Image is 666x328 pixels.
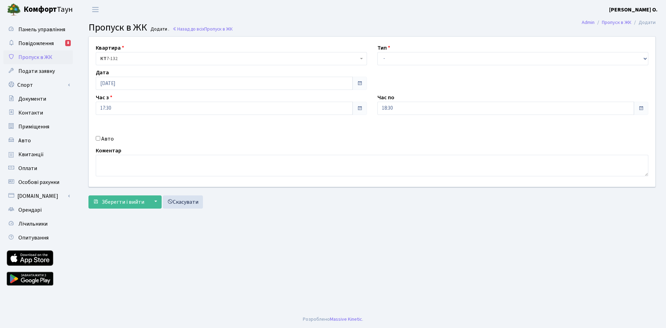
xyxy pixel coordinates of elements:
[24,4,73,16] span: Таун
[88,20,147,34] span: Пропуск в ЖК
[18,67,55,75] span: Подати заявку
[163,195,203,209] a: Скасувати
[18,26,65,33] span: Панель управління
[377,44,390,52] label: Тип
[65,40,71,46] div: 8
[3,134,73,148] a: Авто
[3,203,73,217] a: Орендарі
[3,92,73,106] a: Документи
[100,55,106,62] b: КТ
[96,68,109,77] label: Дата
[3,50,73,64] a: Пропуск в ЖК
[3,64,73,78] a: Подати заявку
[18,165,37,172] span: Оплати
[3,175,73,189] a: Особові рахунки
[18,206,42,214] span: Орендарі
[602,19,631,26] a: Пропуск в ЖК
[18,40,54,47] span: Повідомлення
[3,148,73,161] a: Квитанції
[96,146,121,155] label: Коментар
[102,198,144,206] span: Зберегти і вийти
[18,123,49,131] span: Приміщення
[87,4,104,15] button: Переключити навігацію
[149,26,169,32] small: Додати .
[101,135,114,143] label: Авто
[172,26,233,32] a: Назад до всіхПропуск в ЖК
[100,55,358,62] span: <b>КТ</b>&nbsp;&nbsp;&nbsp;&nbsp;7-132
[3,217,73,231] a: Лічильники
[7,3,21,17] img: logo.png
[18,137,31,144] span: Авто
[18,95,46,103] span: Документи
[582,19,595,26] a: Admin
[377,93,394,102] label: Час по
[609,6,658,14] a: [PERSON_NAME] О.
[3,120,73,134] a: Приміщення
[3,231,73,245] a: Опитування
[3,23,73,36] a: Панель управління
[303,316,363,323] div: Розроблено .
[18,53,52,61] span: Пропуск в ЖК
[631,19,656,26] li: Додати
[88,195,149,209] button: Зберегти і вийти
[96,52,367,65] span: <b>КТ</b>&nbsp;&nbsp;&nbsp;&nbsp;7-132
[96,93,112,102] label: Час з
[24,4,57,15] b: Комфорт
[571,15,666,30] nav: breadcrumb
[96,44,124,52] label: Квартира
[18,220,48,228] span: Лічильники
[18,178,59,186] span: Особові рахунки
[3,106,73,120] a: Контакти
[18,234,49,242] span: Опитування
[3,161,73,175] a: Оплати
[3,78,73,92] a: Спорт
[3,36,73,50] a: Повідомлення8
[204,26,233,32] span: Пропуск в ЖК
[18,109,43,117] span: Контакти
[18,151,44,158] span: Квитанції
[3,189,73,203] a: [DOMAIN_NAME]
[330,316,362,323] a: Massive Kinetic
